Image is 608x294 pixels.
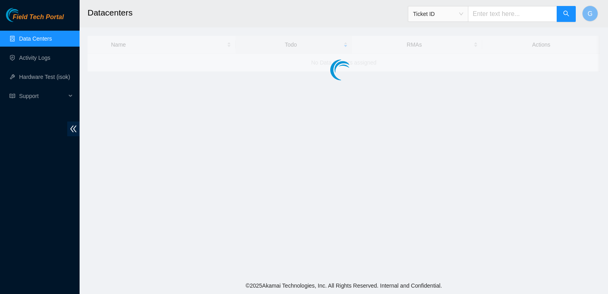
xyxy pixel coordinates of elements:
[19,55,51,61] a: Activity Logs
[563,10,569,18] span: search
[557,6,576,22] button: search
[582,6,598,22] button: G
[13,14,64,21] span: Field Tech Portal
[10,93,15,99] span: read
[67,122,80,136] span: double-left
[19,88,66,104] span: Support
[468,6,557,22] input: Enter text here...
[19,35,52,42] a: Data Centers
[80,277,608,294] footer: © 2025 Akamai Technologies, Inc. All Rights Reserved. Internal and Confidential.
[413,8,463,20] span: Ticket ID
[588,9,592,19] span: G
[6,14,64,25] a: Akamai TechnologiesField Tech Portal
[19,74,70,80] a: Hardware Test (isok)
[6,8,40,22] img: Akamai Technologies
